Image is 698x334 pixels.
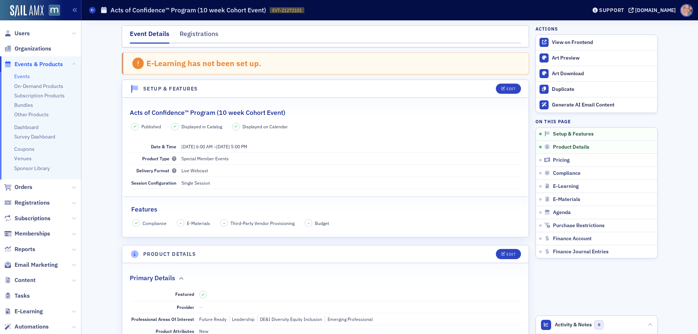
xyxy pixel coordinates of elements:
span: Published [141,123,161,130]
h4: Actions [535,25,558,32]
a: View Homepage [44,5,60,17]
span: E-Learning [15,307,43,315]
span: Featured [175,291,194,297]
span: Reports [15,245,35,253]
span: Displayed on Calendar [242,123,288,130]
span: Session Configuration [131,180,176,186]
a: Bundles [14,102,33,108]
a: Sponsor Library [14,165,50,172]
span: Content [15,276,36,284]
span: Professional Areas Of Interest [131,316,194,322]
span: [DATE] [181,144,195,149]
span: — [199,304,203,310]
a: Events & Products [4,60,63,68]
a: Subscriptions [4,214,51,222]
a: E-Learning [4,307,43,315]
div: Registrations [180,29,218,43]
div: Emerging Professional [325,316,373,322]
img: SailAMX [49,5,60,16]
button: Edit [496,84,521,94]
span: Date & Time [151,144,176,149]
span: Compliance [553,170,581,177]
img: SailAMX [10,5,44,17]
span: Product Details [553,144,589,150]
span: Budget [315,220,329,226]
span: [DATE] [216,144,230,149]
span: Orders [15,183,32,191]
dd: – [181,141,520,152]
span: Pricing [553,157,570,164]
a: Orders [4,183,32,191]
span: Provider [177,304,194,310]
a: Users [4,29,30,37]
span: Agenda [553,209,571,216]
span: Organizations [15,45,51,53]
div: Art Download [552,71,654,77]
span: Finance Account [553,236,591,242]
span: – [308,221,310,226]
span: Tasks [15,292,30,300]
span: Product Attributes [156,328,194,334]
span: Events & Products [15,60,63,68]
button: Generate AI Email Content [536,97,657,113]
span: Single Session [181,180,210,186]
h4: On this page [535,118,658,125]
span: Delivery Format [136,168,176,173]
a: Coupons [14,146,35,152]
div: View on Frontend [552,39,654,46]
div: Edit [506,87,516,91]
span: Profile [680,4,693,17]
button: Duplicate [536,81,657,97]
time: 6:00 AM [196,144,213,149]
div: DE&I Diversity Equity Inclusion [257,316,322,322]
span: Users [15,29,30,37]
h2: Primary Details [130,273,175,283]
span: Setup & Features [553,131,594,137]
time: 5:00 PM [231,144,247,149]
a: Memberships [4,230,50,238]
span: Displayed in Catalog [181,123,222,130]
div: E-Learning has not been set up. [147,59,261,68]
div: Support [599,7,624,13]
div: Art Preview [552,55,654,61]
span: Automations [15,323,49,331]
a: Tasks [4,292,30,300]
span: 0 [594,320,603,329]
a: Reports [4,245,35,253]
span: E-Learning [553,183,579,190]
div: Event Details [130,29,169,44]
h2: Acts of Confidence™ Program (10 week Cohort Event) [130,108,285,117]
h2: Features [131,205,157,214]
span: Purchase Restrictions [553,222,605,229]
span: EVT-21272101 [272,7,302,13]
a: Registrations [4,199,50,207]
a: View on Frontend [536,35,657,50]
span: Activity & Notes [555,321,592,329]
a: Survey Dashboard [14,133,55,140]
a: Venues [14,155,32,162]
a: Organizations [4,45,51,53]
h4: Setup & Features [143,85,198,93]
span: Third-Party Vendor Provisioning [230,220,294,226]
button: [DOMAIN_NAME] [629,8,678,13]
span: Finance Journal Entries [553,249,609,255]
span: – [180,221,182,226]
div: Leadership [229,316,254,322]
span: – [223,221,225,226]
a: Subscription Products [14,92,65,99]
a: Art Preview [536,51,657,66]
span: E-Materials [187,220,210,226]
div: Duplicate [552,86,654,93]
span: Email Marketing [15,261,58,269]
h4: Product Details [143,250,196,258]
span: E-Materials [553,196,580,203]
div: [DOMAIN_NAME] [635,7,676,13]
span: Compliance [143,220,167,226]
div: Edit [506,252,516,256]
button: Edit [496,249,521,259]
span: Product Type [142,156,176,161]
a: Content [4,276,36,284]
a: Other Products [14,111,49,118]
div: Generate AI Email Content [552,102,654,108]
